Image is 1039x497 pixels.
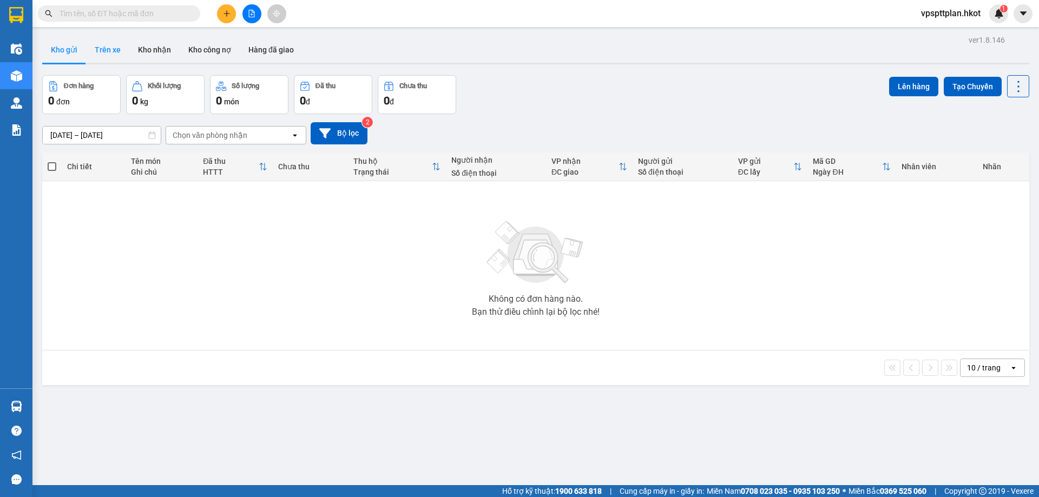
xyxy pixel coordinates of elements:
[240,37,303,63] button: Hàng đã giao
[267,4,286,23] button: aim
[86,37,129,63] button: Trên xe
[1000,5,1008,12] sup: 1
[291,131,299,140] svg: open
[610,485,611,497] span: |
[638,168,727,176] div: Số điện thoại
[807,153,896,181] th: Toggle SortBy
[278,162,343,171] div: Chưa thu
[11,124,22,136] img: solution-icon
[384,94,390,107] span: 0
[994,9,1004,18] img: icon-new-feature
[362,117,373,128] sup: 2
[546,153,633,181] th: Toggle SortBy
[217,4,236,23] button: plus
[223,10,231,17] span: plus
[944,77,1002,96] button: Tạo Chuyến
[45,10,52,17] span: search
[132,94,138,107] span: 0
[733,153,808,181] th: Toggle SortBy
[11,426,22,436] span: question-circle
[1018,9,1028,18] span: caret-down
[399,82,427,90] div: Chưa thu
[551,168,619,176] div: ĐC giao
[11,450,22,460] span: notification
[224,97,239,106] span: món
[502,485,602,497] span: Hỗ trợ kỹ thuật:
[129,37,180,63] button: Kho nhận
[983,162,1024,171] div: Nhãn
[216,94,222,107] span: 0
[11,401,22,412] img: warehouse-icon
[140,97,148,106] span: kg
[248,10,255,17] span: file-add
[1002,5,1005,12] span: 1
[472,308,600,316] div: Bạn thử điều chỉnh lại bộ lọc nhé!
[935,485,936,497] span: |
[210,75,288,114] button: Số lượng0món
[482,215,590,290] img: svg+xml;base64,PHN2ZyBjbGFzcz0ibGlzdC1wbHVnX19zdmciIHhtbG5zPSJodHRwOi8vd3d3LnczLm9yZy8yMDAwL3N2Zy...
[198,153,273,181] th: Toggle SortBy
[353,157,432,165] div: Thu hộ
[294,75,372,114] button: Đã thu0đ
[390,97,394,106] span: đ
[843,489,846,493] span: ⚪️
[131,157,192,165] div: Tên món
[451,169,541,177] div: Số điện thoại
[11,43,22,55] img: warehouse-icon
[849,485,926,497] span: Miền Bắc
[638,157,727,165] div: Người gửi
[451,156,541,164] div: Người nhận
[131,168,192,176] div: Ghi chú
[126,75,205,114] button: Khối lượng0kg
[42,37,86,63] button: Kho gửi
[173,130,247,141] div: Chọn văn phòng nhận
[551,157,619,165] div: VP nhận
[353,168,432,176] div: Trạng thái
[242,4,261,23] button: file-add
[489,295,583,303] div: Không có đơn hàng nào.
[813,168,882,176] div: Ngày ĐH
[902,162,971,171] div: Nhân viên
[11,70,22,82] img: warehouse-icon
[969,34,1005,46] div: ver 1.8.146
[203,168,259,176] div: HTTT
[306,97,310,106] span: đ
[378,75,456,114] button: Chưa thu0đ
[9,7,23,23] img: logo-vxr
[42,75,121,114] button: Đơn hàng0đơn
[738,168,794,176] div: ĐC lấy
[273,10,280,17] span: aim
[148,82,181,90] div: Khối lượng
[232,82,259,90] div: Số lượng
[180,37,240,63] button: Kho công nợ
[738,157,794,165] div: VP gửi
[967,362,1001,373] div: 10 / trang
[979,487,987,495] span: copyright
[889,77,938,96] button: Lên hàng
[880,487,926,495] strong: 0369 525 060
[64,82,94,90] div: Đơn hàng
[11,474,22,485] span: message
[56,97,70,106] span: đơn
[48,94,54,107] span: 0
[311,122,367,144] button: Bộ lọc
[203,157,259,165] div: Đã thu
[315,82,336,90] div: Đã thu
[707,485,840,497] span: Miền Nam
[11,97,22,109] img: warehouse-icon
[620,485,704,497] span: Cung cấp máy in - giấy in:
[813,157,882,165] div: Mã GD
[555,487,602,495] strong: 1900 633 818
[60,8,187,19] input: Tìm tên, số ĐT hoặc mã đơn
[1009,363,1018,372] svg: open
[741,487,840,495] strong: 0708 023 035 - 0935 103 250
[912,6,989,20] span: vpspttplan.hkot
[1014,4,1033,23] button: caret-down
[67,162,120,171] div: Chi tiết
[43,127,161,144] input: Select a date range.
[300,94,306,107] span: 0
[348,153,446,181] th: Toggle SortBy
